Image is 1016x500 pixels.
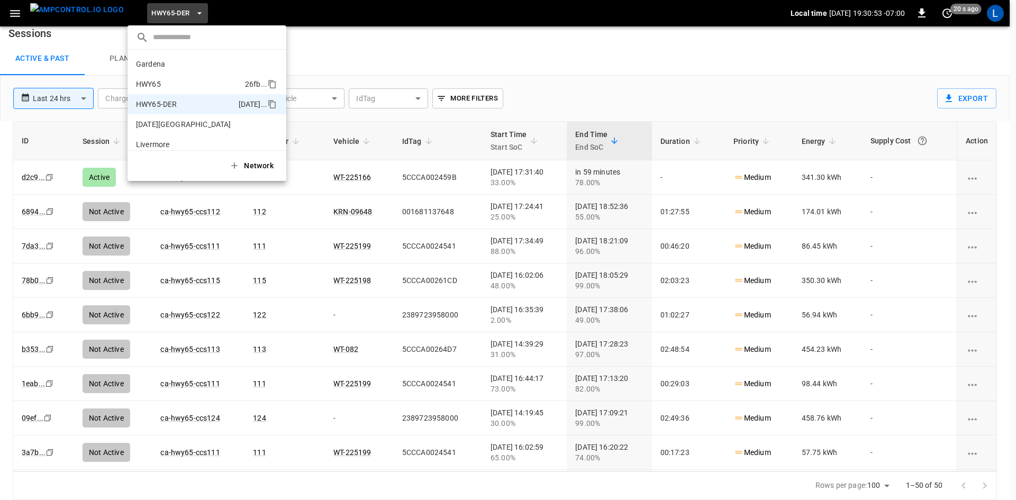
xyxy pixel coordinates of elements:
[267,98,278,111] div: copy
[136,119,240,130] p: [DATE][GEOGRAPHIC_DATA]
[267,78,278,90] div: copy
[136,99,234,110] p: HWY65-DER
[136,139,241,150] p: Livermore
[136,79,241,89] p: HWY65
[136,59,240,69] p: Gardena
[223,155,282,177] button: Network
